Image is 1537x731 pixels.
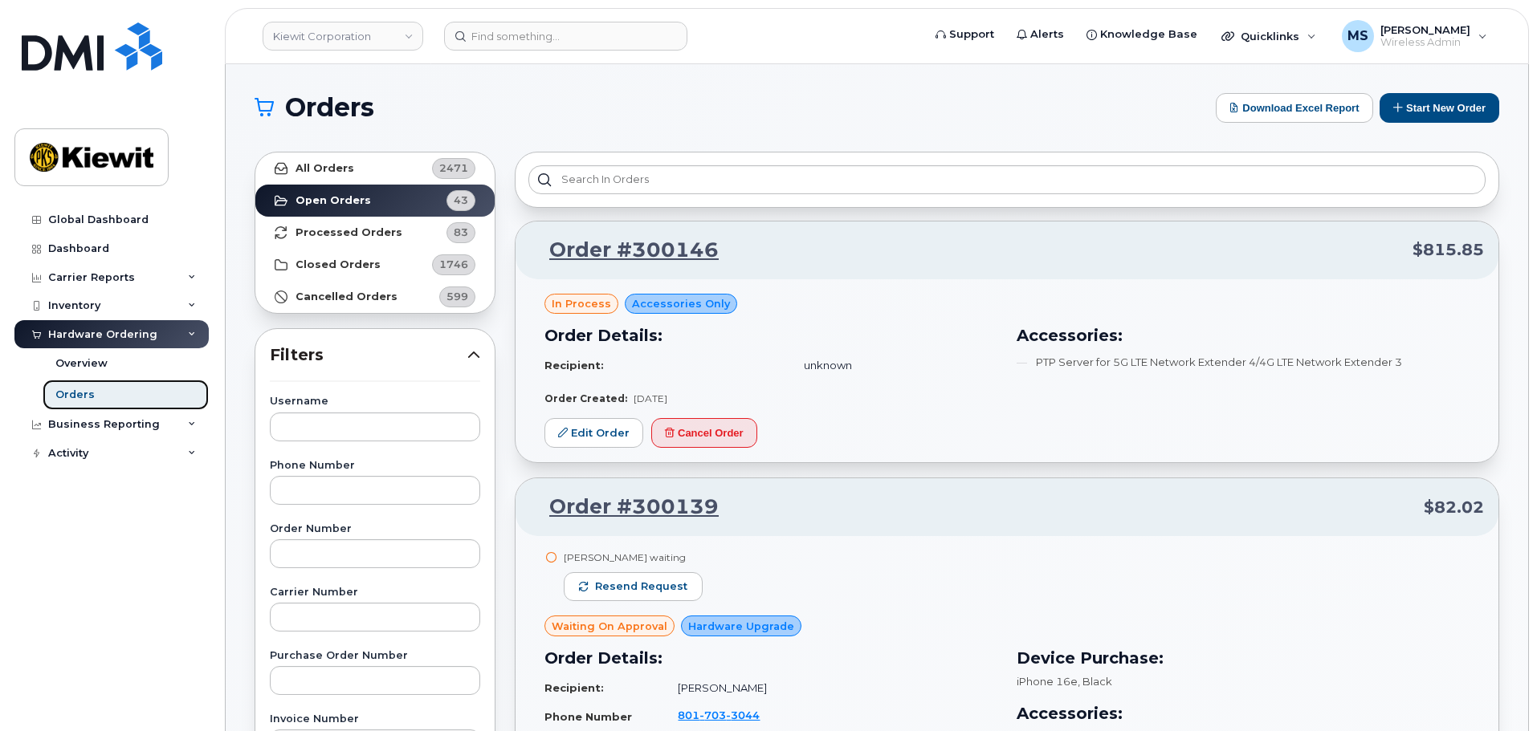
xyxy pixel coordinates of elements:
[270,587,480,598] label: Carrier Number
[285,95,374,120] span: Orders
[544,646,997,670] h3: Order Details:
[528,165,1486,194] input: Search in orders
[439,160,468,176] span: 2471
[1216,93,1373,123] button: Download Excel Report
[651,418,757,448] button: Cancel Order
[544,418,643,448] a: Edit Order
[544,710,632,723] strong: Phone Number
[1017,701,1470,725] h3: Accessories:
[663,674,997,702] td: [PERSON_NAME]
[564,550,703,564] div: [PERSON_NAME] waiting
[255,152,495,185] a: All Orders2471
[688,619,794,634] span: Hardware Upgrade
[595,579,687,594] span: Resend request
[544,359,604,372] strong: Recipient:
[1017,675,1078,688] span: iPhone 16e
[296,290,397,303] strong: Cancelled Orders
[255,185,495,217] a: Open Orders43
[255,249,495,281] a: Closed Orders1746
[255,281,495,313] a: Cancelled Orders599
[530,236,719,265] a: Order #300146
[270,714,480,725] label: Invoice Number
[530,493,719,522] a: Order #300139
[544,392,627,404] strong: Order Created:
[454,193,468,208] span: 43
[552,296,611,311] span: in process
[726,709,760,721] span: 3044
[678,709,779,721] a: 8017033044
[544,323,997,347] h3: Order Details:
[699,709,726,721] span: 703
[1017,323,1470,347] h3: Accessories:
[678,709,760,721] span: 801
[270,396,480,407] label: Username
[1424,496,1484,519] span: $82.02
[296,258,381,271] strong: Closed Orders
[296,226,402,239] strong: Processed Orders
[446,289,468,304] span: 599
[454,225,468,240] span: 83
[1467,661,1525,719] iframe: Messenger Launcher
[296,194,371,207] strong: Open Orders
[564,572,703,601] button: Resend request
[270,343,467,367] span: Filters
[270,524,480,534] label: Order Number
[1078,675,1112,688] span: , Black
[544,681,604,694] strong: Recipient:
[1017,355,1470,370] li: PTP Server for 5G LTE Network Extender 4/4G LTE Network Extender 3
[1413,238,1484,262] span: $815.85
[1380,93,1499,123] button: Start New Order
[255,217,495,249] a: Processed Orders83
[634,392,667,404] span: [DATE]
[632,296,730,311] span: Accessories Only
[552,619,667,634] span: Waiting On Approval
[270,651,480,661] label: Purchase Order Number
[789,351,997,380] td: unknown
[270,461,480,471] label: Phone Number
[296,162,354,175] strong: All Orders
[1017,646,1470,670] h3: Device Purchase:
[439,257,468,272] span: 1746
